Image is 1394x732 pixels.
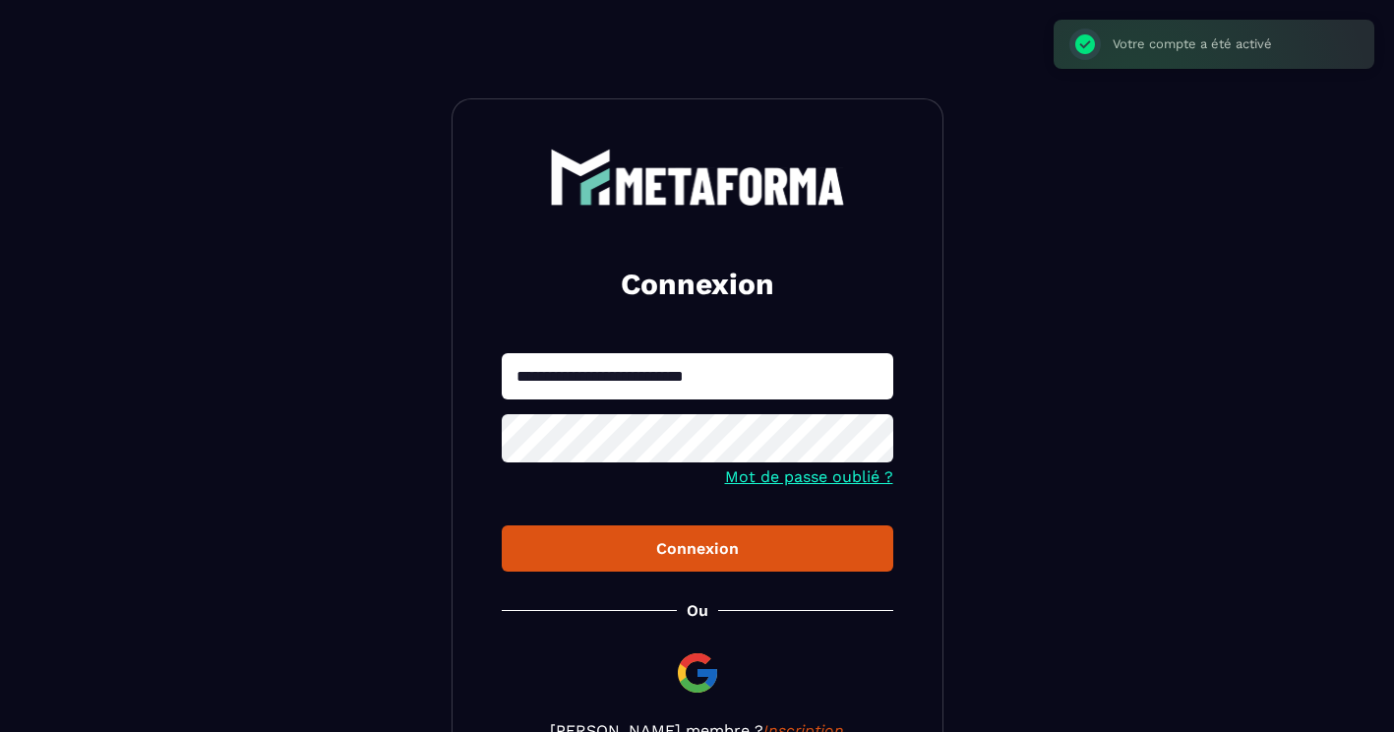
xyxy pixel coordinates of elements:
h2: Connexion [525,265,870,304]
a: logo [502,149,893,206]
div: Connexion [517,539,878,558]
img: google [674,649,721,697]
a: Mot de passe oublié ? [725,467,893,486]
button: Connexion [502,525,893,572]
p: Ou [687,601,708,620]
img: logo [550,149,845,206]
